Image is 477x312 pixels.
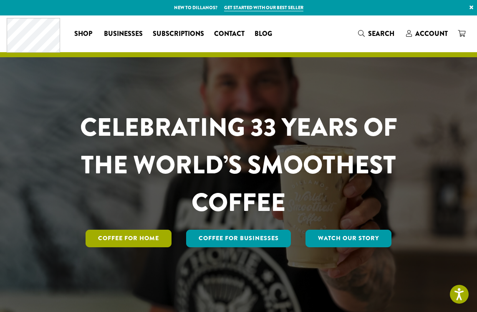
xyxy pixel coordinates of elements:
[86,230,172,247] a: Coffee for Home
[74,29,92,39] span: Shop
[69,27,99,41] a: Shop
[214,29,245,39] span: Contact
[255,29,272,39] span: Blog
[353,27,401,41] a: Search
[186,230,291,247] a: Coffee For Businesses
[64,109,413,221] h1: CELEBRATING 33 YEARS OF THE WORLD’S SMOOTHEST COFFEE
[305,230,391,247] a: Watch Our Story
[224,4,303,11] a: Get started with our best seller
[415,29,448,38] span: Account
[104,29,143,39] span: Businesses
[153,29,204,39] span: Subscriptions
[368,29,394,38] span: Search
